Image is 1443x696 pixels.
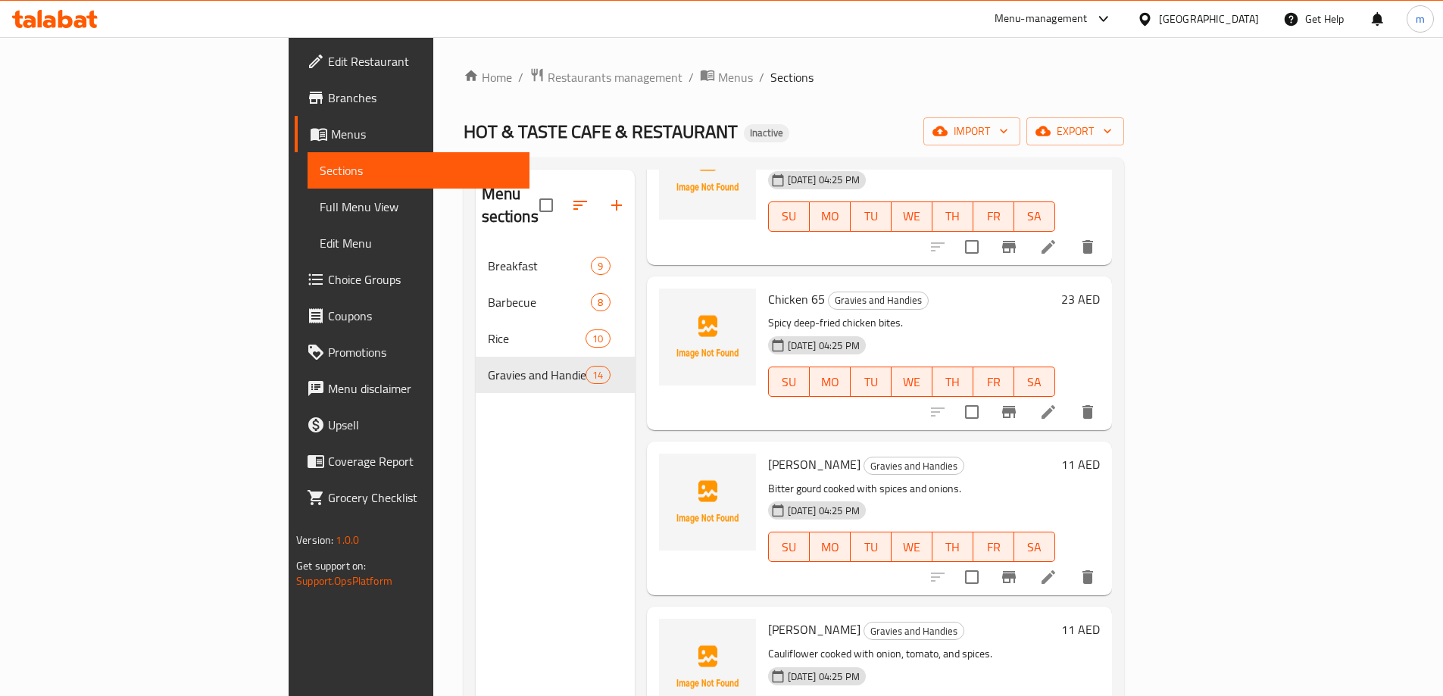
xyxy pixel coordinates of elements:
button: Branch-specific-item [991,559,1027,595]
span: SA [1020,536,1049,558]
span: Select to update [956,231,988,263]
h6: 11 AED [1061,619,1100,640]
div: items [591,257,610,275]
button: MO [810,201,851,232]
span: [PERSON_NAME] [768,618,860,641]
button: MO [810,532,851,562]
p: Bitter gourd cooked with spices and onions. [768,479,1055,498]
span: Gravies and Handies [864,623,964,640]
span: Get support on: [296,556,366,576]
span: TU [857,205,885,227]
button: FR [973,532,1014,562]
button: delete [1070,229,1106,265]
a: Edit menu item [1039,403,1057,421]
span: SU [775,536,804,558]
p: Cauliflower cooked with onion, tomato, and spices. [768,645,1055,663]
a: Menus [295,116,529,152]
button: WE [892,201,932,232]
span: Barbecue [488,293,592,311]
span: Gravies and Handies [488,366,586,384]
a: Menu disclaimer [295,370,529,407]
img: Chicken 65 [659,289,756,385]
span: export [1039,122,1112,141]
span: SA [1020,205,1049,227]
span: FR [979,371,1008,393]
span: Edit Restaurant [328,52,517,70]
span: MO [816,371,845,393]
div: Rice10 [476,320,635,357]
h6: 11 AED [1061,454,1100,475]
span: WE [898,536,926,558]
span: Full Menu View [320,198,517,216]
span: Gravies and Handies [829,292,928,309]
span: Restaurants management [548,68,682,86]
span: Inactive [744,126,789,139]
div: Barbecue8 [476,284,635,320]
div: Breakfast9 [476,248,635,284]
button: SU [768,201,810,232]
span: Sections [770,68,814,86]
span: SU [775,205,804,227]
div: Gravies and Handies [828,292,929,310]
button: TU [851,201,892,232]
a: Full Menu View [308,189,529,225]
span: Select to update [956,396,988,428]
button: delete [1070,394,1106,430]
span: Rice [488,329,586,348]
a: Edit menu item [1039,238,1057,256]
button: FR [973,201,1014,232]
span: Sections [320,161,517,179]
button: FR [973,367,1014,397]
span: HOT & TASTE CAFE & RESTAURANT [464,114,738,148]
span: TH [939,371,967,393]
span: Menu disclaimer [328,379,517,398]
div: Gravies and Handies [864,622,964,640]
button: TU [851,532,892,562]
button: SU [768,367,810,397]
div: Inactive [744,124,789,142]
span: Version: [296,530,333,550]
span: Gravies and Handies [864,457,964,475]
span: TU [857,536,885,558]
span: Select all sections [530,189,562,221]
span: [PERSON_NAME] [768,453,860,476]
button: SA [1014,532,1055,562]
span: TU [857,371,885,393]
button: Branch-specific-item [991,229,1027,265]
span: Select to update [956,561,988,593]
button: Add section [598,187,635,223]
button: TH [932,367,973,397]
a: Coverage Report [295,443,529,479]
li: / [689,68,694,86]
span: Choice Groups [328,270,517,289]
button: WE [892,532,932,562]
li: / [759,68,764,86]
span: Branches [328,89,517,107]
span: Breakfast [488,257,592,275]
button: MO [810,367,851,397]
a: Coupons [295,298,529,334]
a: Support.OpsPlatform [296,571,392,591]
button: delete [1070,559,1106,595]
a: Promotions [295,334,529,370]
img: Channa Masala [659,123,756,220]
span: [DATE] 04:25 PM [782,173,866,187]
button: SA [1014,201,1055,232]
span: Sort sections [562,187,598,223]
a: Choice Groups [295,261,529,298]
span: SA [1020,371,1049,393]
a: Edit menu item [1039,568,1057,586]
span: MO [816,536,845,558]
a: Edit Menu [308,225,529,261]
span: [DATE] 04:25 PM [782,669,866,684]
a: Sections [308,152,529,189]
p: Spicy deep-fried chicken bites. [768,314,1055,332]
span: TH [939,205,967,227]
span: Promotions [328,343,517,361]
a: Restaurants management [529,67,682,87]
button: SU [768,532,810,562]
span: Upsell [328,416,517,434]
span: 10 [586,332,609,346]
a: Grocery Checklist [295,479,529,516]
